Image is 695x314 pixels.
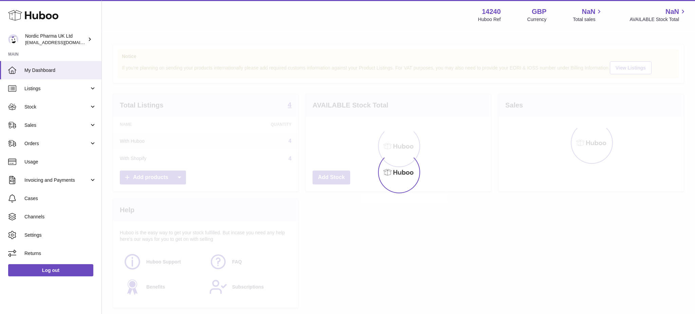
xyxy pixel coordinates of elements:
div: Nordic Pharma UK Ltd [25,33,86,46]
span: My Dashboard [24,67,96,74]
span: Stock [24,104,89,110]
div: Huboo Ref [478,16,501,23]
a: NaN Total sales [573,7,603,23]
strong: 14240 [482,7,501,16]
span: Usage [24,159,96,165]
span: Orders [24,140,89,147]
span: Listings [24,85,89,92]
strong: GBP [532,7,546,16]
span: Total sales [573,16,603,23]
span: NaN [582,7,595,16]
span: Cases [24,195,96,202]
span: Settings [24,232,96,238]
span: Sales [24,122,89,129]
span: Returns [24,250,96,257]
span: [EMAIL_ADDRESS][DOMAIN_NAME] [25,40,100,45]
span: Channels [24,214,96,220]
a: Log out [8,264,93,276]
span: NaN [665,7,679,16]
span: AVAILABLE Stock Total [630,16,687,23]
img: internalAdmin-14240@internal.huboo.com [8,34,18,44]
span: Invoicing and Payments [24,177,89,183]
div: Currency [527,16,547,23]
a: NaN AVAILABLE Stock Total [630,7,687,23]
